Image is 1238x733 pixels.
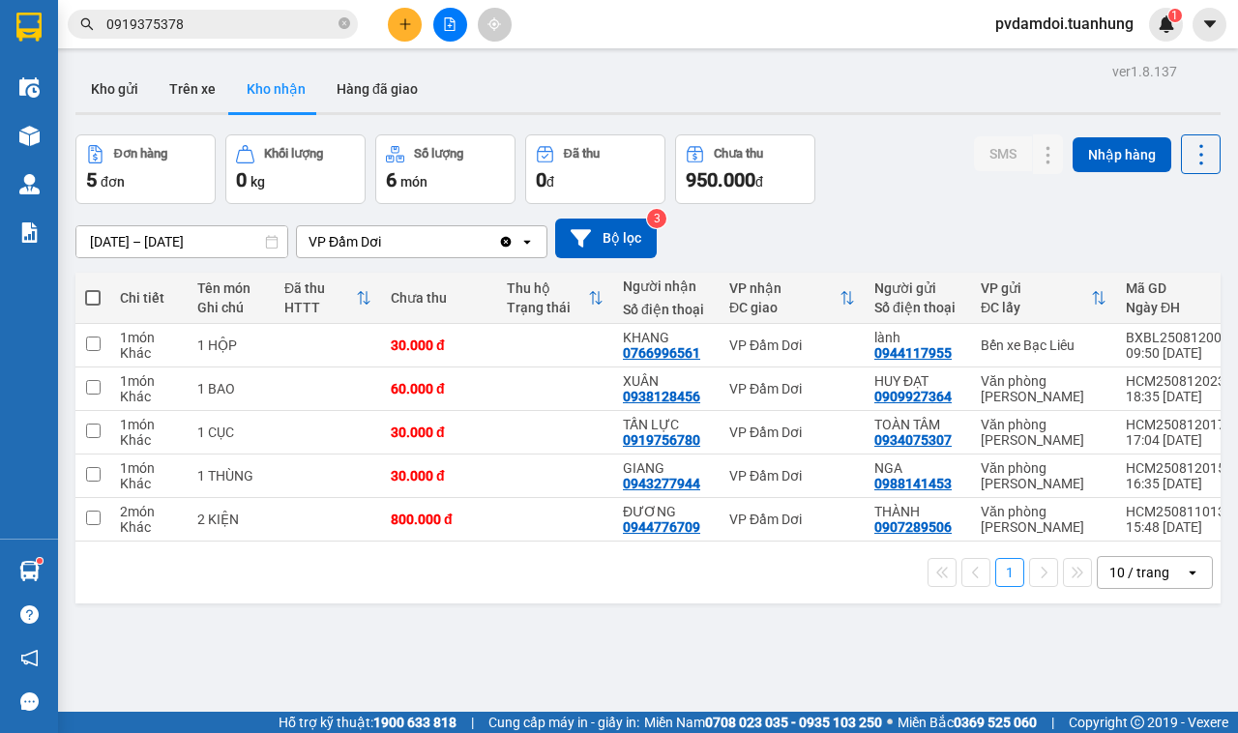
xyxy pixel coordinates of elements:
[120,519,178,535] div: Khác
[120,476,178,491] div: Khác
[383,232,385,251] input: Selected VP Đầm Dơi.
[623,279,710,294] div: Người nhận
[197,300,265,315] div: Ghi chú
[1185,565,1200,580] svg: open
[375,134,516,204] button: Số lượng6món
[729,337,855,353] div: VP Đầm Dơi
[197,337,265,353] div: 1 HỘP
[1126,300,1222,315] div: Ngày ĐH
[623,432,700,448] div: 0919756780
[339,15,350,34] span: close-circle
[264,147,323,161] div: Khối lượng
[400,174,427,190] span: món
[433,8,467,42] button: file-add
[546,174,554,190] span: đ
[755,174,763,190] span: đ
[120,460,178,476] div: 1 món
[874,504,961,519] div: THÀNH
[197,512,265,527] div: 2 KIỆN
[120,345,178,361] div: Khác
[279,712,457,733] span: Hỗ trợ kỹ thuật:
[16,13,42,42] img: logo-vxr
[623,460,710,476] div: GIANG
[86,168,97,191] span: 5
[981,417,1106,448] div: Văn phòng [PERSON_NAME]
[471,712,474,733] span: |
[391,290,487,306] div: Chưa thu
[19,174,40,194] img: warehouse-icon
[114,147,167,161] div: Đơn hàng
[980,12,1149,36] span: pvdamdoi.tuanhung
[1126,330,1237,345] div: BXBL2508120008
[275,273,381,324] th: Toggle SortBy
[339,17,350,29] span: close-circle
[1126,280,1222,296] div: Mã GD
[388,8,422,42] button: plus
[874,389,952,404] div: 0909927364
[487,17,501,31] span: aim
[623,373,710,389] div: XUÂN
[1126,432,1237,448] div: 17:04 [DATE]
[1112,61,1177,82] div: ver 1.8.137
[729,280,840,296] div: VP nhận
[120,330,178,345] div: 1 món
[120,389,178,404] div: Khác
[995,558,1024,587] button: 1
[623,519,700,535] div: 0944776709
[623,504,710,519] div: ĐƯƠNG
[623,389,700,404] div: 0938128456
[564,147,600,161] div: Đã thu
[675,134,815,204] button: Chưa thu950.000đ
[197,425,265,440] div: 1 CỤC
[1126,476,1237,491] div: 16:35 [DATE]
[1126,460,1237,476] div: HCM2508120158
[686,168,755,191] span: 950.000
[19,126,40,146] img: warehouse-icon
[981,337,1106,353] div: Bến xe Bạc Liêu
[1126,389,1237,404] div: 18:35 [DATE]
[391,468,487,484] div: 30.000 đ
[729,468,855,484] div: VP Đầm Dơi
[729,300,840,315] div: ĐC giao
[623,476,700,491] div: 0943277944
[497,273,613,324] th: Toggle SortBy
[154,66,231,112] button: Trên xe
[75,66,154,112] button: Kho gửi
[19,77,40,98] img: warehouse-icon
[1126,519,1237,535] div: 15:48 [DATE]
[106,14,335,35] input: Tìm tên, số ĐT hoặc mã đơn
[321,66,433,112] button: Hàng đã giao
[120,432,178,448] div: Khác
[874,345,952,361] div: 0944117955
[19,561,40,581] img: warehouse-icon
[19,222,40,243] img: solution-icon
[1051,712,1054,733] span: |
[714,147,763,161] div: Chưa thu
[954,715,1037,730] strong: 0369 525 060
[981,300,1091,315] div: ĐC lấy
[20,692,39,711] span: message
[729,425,855,440] div: VP Đầm Dơi
[971,273,1116,324] th: Toggle SortBy
[478,8,512,42] button: aim
[414,147,463,161] div: Số lượng
[874,519,952,535] div: 0907289506
[391,425,487,440] div: 30.000 đ
[507,280,588,296] div: Thu hộ
[386,168,397,191] span: 6
[974,136,1032,171] button: SMS
[498,234,514,249] svg: Clear value
[309,232,381,251] div: VP Đầm Dơi
[20,605,39,624] span: question-circle
[373,715,457,730] strong: 1900 633 818
[120,373,178,389] div: 1 món
[729,512,855,527] div: VP Đầm Dơi
[507,300,588,315] div: Trạng thái
[1126,345,1237,361] div: 09:50 [DATE]
[80,17,94,31] span: search
[391,381,487,396] div: 60.000 đ
[647,209,666,228] sup: 3
[874,330,961,345] div: lành
[720,273,865,324] th: Toggle SortBy
[874,300,961,315] div: Số điện thoại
